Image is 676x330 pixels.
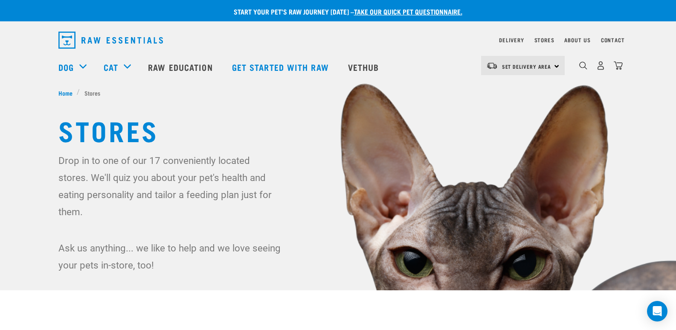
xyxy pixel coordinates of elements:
[614,61,623,70] img: home-icon@2x.png
[339,50,390,84] a: Vethub
[534,38,554,41] a: Stores
[579,61,587,70] img: home-icon-1@2x.png
[58,61,74,73] a: Dog
[58,152,282,220] p: Drop in to one of our 17 conveniently located stores. We'll quiz you about your pet's health and ...
[223,50,339,84] a: Get started with Raw
[601,38,625,41] a: Contact
[58,88,77,97] a: Home
[58,88,73,97] span: Home
[58,88,618,97] nav: breadcrumbs
[104,61,118,73] a: Cat
[564,38,590,41] a: About Us
[596,61,605,70] img: user.png
[52,28,625,52] nav: dropdown navigation
[58,239,282,274] p: Ask us anything... we like to help and we love seeing your pets in-store, too!
[647,301,667,321] div: Open Intercom Messenger
[58,114,618,145] h1: Stores
[502,65,551,68] span: Set Delivery Area
[58,32,163,49] img: Raw Essentials Logo
[499,38,524,41] a: Delivery
[354,9,462,13] a: take our quick pet questionnaire.
[486,62,498,70] img: van-moving.png
[139,50,223,84] a: Raw Education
